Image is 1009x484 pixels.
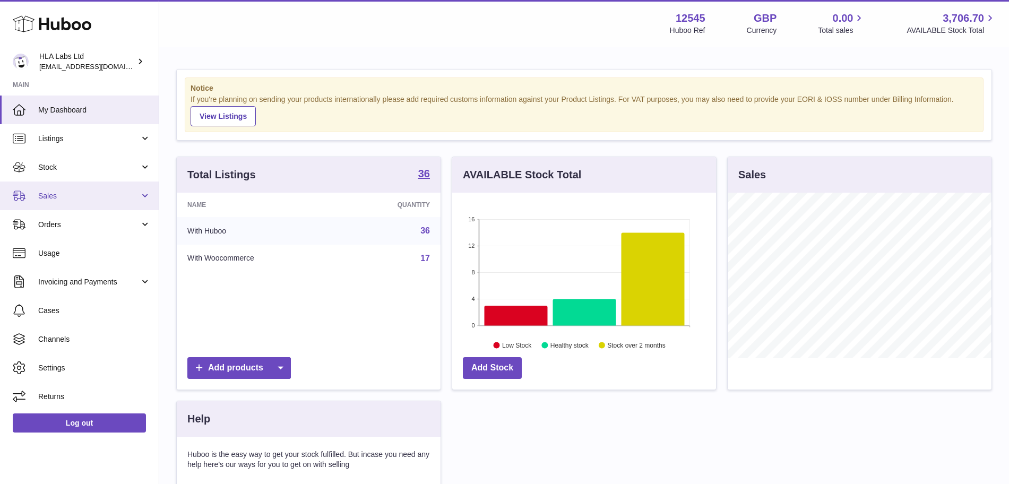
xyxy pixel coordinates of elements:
span: [EMAIL_ADDRESS][DOMAIN_NAME] [39,62,156,71]
span: Orders [38,220,140,230]
h3: Total Listings [187,168,256,182]
strong: 36 [418,168,430,179]
h3: Sales [738,168,766,182]
strong: GBP [754,11,777,25]
td: With Huboo [177,217,340,245]
th: Name [177,193,340,217]
span: Sales [38,191,140,201]
span: Listings [38,134,140,144]
text: Low Stock [502,341,532,349]
a: 36 [420,226,430,235]
a: Log out [13,413,146,433]
a: 36 [418,168,430,181]
span: Settings [38,363,151,373]
span: My Dashboard [38,105,151,115]
a: 3,706.70 AVAILABLE Stock Total [907,11,996,36]
span: Total sales [818,25,865,36]
text: 4 [471,296,475,302]
div: Currency [747,25,777,36]
td: With Woocommerce [177,245,340,272]
p: Huboo is the easy way to get your stock fulfilled. But incase you need any help here's our ways f... [187,450,430,470]
text: Healthy stock [550,341,589,349]
a: Add products [187,357,291,379]
h3: AVAILABLE Stock Total [463,168,581,182]
div: Huboo Ref [670,25,705,36]
text: 16 [468,216,475,222]
span: Stock [38,162,140,172]
strong: Notice [191,83,978,93]
div: If you're planning on sending your products internationally please add required customs informati... [191,94,978,126]
span: Invoicing and Payments [38,277,140,287]
span: Usage [38,248,151,258]
span: 0.00 [833,11,853,25]
a: 0.00 Total sales [818,11,865,36]
a: View Listings [191,106,256,126]
span: 3,706.70 [943,11,984,25]
div: HLA Labs Ltd [39,51,135,72]
text: 0 [471,322,475,329]
text: 12 [468,243,475,249]
text: Stock over 2 months [607,341,665,349]
span: Cases [38,306,151,316]
span: AVAILABLE Stock Total [907,25,996,36]
a: Add Stock [463,357,522,379]
a: 17 [420,254,430,263]
span: Channels [38,334,151,344]
strong: 12545 [676,11,705,25]
img: clinton@newgendirect.com [13,54,29,70]
span: Returns [38,392,151,402]
h3: Help [187,412,210,426]
th: Quantity [340,193,441,217]
text: 8 [471,269,475,275]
